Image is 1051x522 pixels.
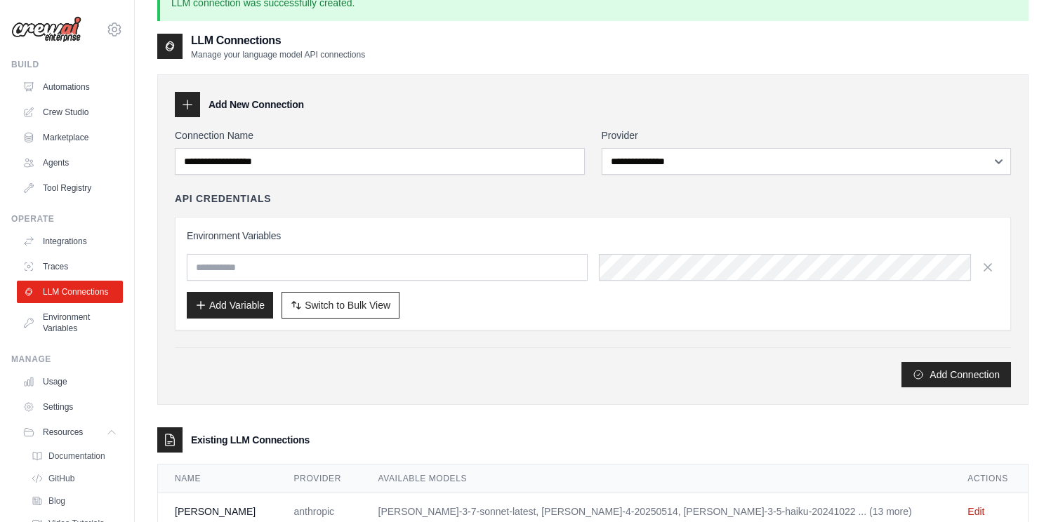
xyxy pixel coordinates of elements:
[17,177,123,199] a: Tool Registry
[191,433,310,447] h3: Existing LLM Connections
[209,98,304,112] h3: Add New Connection
[602,128,1012,142] label: Provider
[277,464,362,493] th: Provider
[25,446,123,466] a: Documentation
[187,229,999,243] h3: Environment Variables
[48,495,65,507] span: Blog
[17,396,123,418] a: Settings
[11,213,123,225] div: Operate
[191,32,365,49] h2: LLM Connections
[17,101,123,123] a: Crew Studio
[17,76,123,98] a: Automations
[282,292,399,319] button: Switch to Bulk View
[175,128,585,142] label: Connection Name
[11,16,81,43] img: Logo
[901,362,1011,387] button: Add Connection
[967,506,984,517] a: Edit
[17,126,123,149] a: Marketplace
[25,491,123,511] a: Blog
[158,464,277,493] th: Name
[11,59,123,70] div: Build
[48,473,74,484] span: GitHub
[951,464,1028,493] th: Actions
[48,450,105,462] span: Documentation
[17,306,123,340] a: Environment Variables
[305,298,390,312] span: Switch to Bulk View
[362,464,951,493] th: Available Models
[175,192,271,206] h4: API Credentials
[25,469,123,488] a: GitHub
[17,255,123,278] a: Traces
[187,292,273,319] button: Add Variable
[17,281,123,303] a: LLM Connections
[17,370,123,393] a: Usage
[17,230,123,253] a: Integrations
[43,427,83,438] span: Resources
[17,152,123,174] a: Agents
[11,354,123,365] div: Manage
[17,421,123,443] button: Resources
[191,49,365,60] p: Manage your language model API connections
